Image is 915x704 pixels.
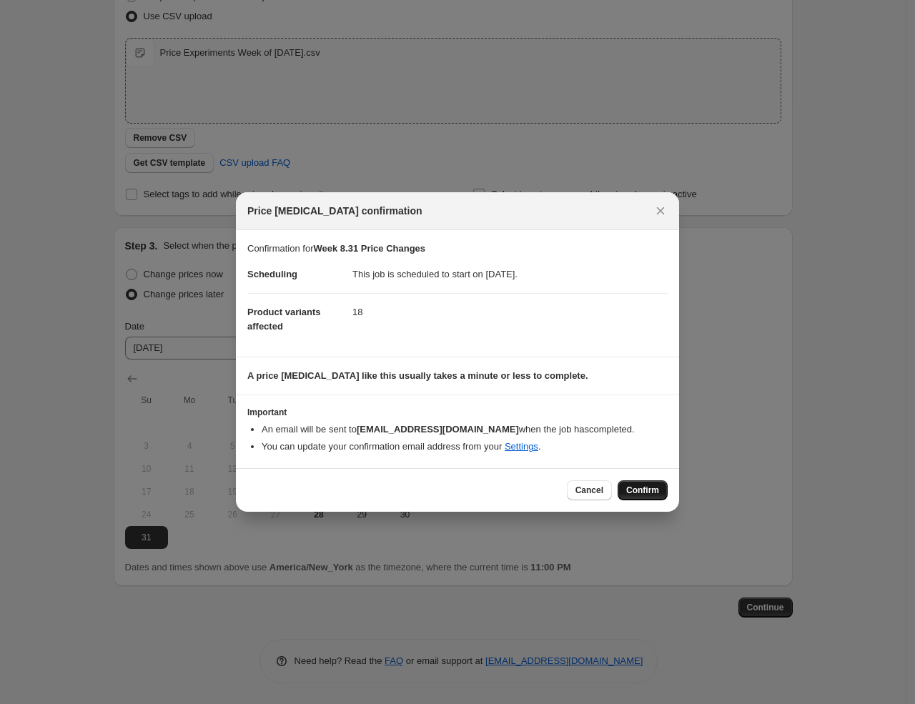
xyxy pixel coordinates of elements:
[352,256,668,293] dd: This job is scheduled to start on [DATE].
[357,424,519,435] b: [EMAIL_ADDRESS][DOMAIN_NAME]
[262,440,668,454] li: You can update your confirmation email address from your .
[262,422,668,437] li: An email will be sent to when the job has completed .
[313,243,425,254] b: Week 8.31 Price Changes
[651,201,671,221] button: Close
[352,293,668,331] dd: 18
[247,204,422,218] span: Price [MEDICAL_DATA] confirmation
[247,307,321,332] span: Product variants affected
[247,269,297,279] span: Scheduling
[247,242,668,256] p: Confirmation for
[567,480,612,500] button: Cancel
[618,480,668,500] button: Confirm
[575,485,603,496] span: Cancel
[247,370,588,381] b: A price [MEDICAL_DATA] like this usually takes a minute or less to complete.
[247,407,668,418] h3: Important
[505,441,538,452] a: Settings
[626,485,659,496] span: Confirm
